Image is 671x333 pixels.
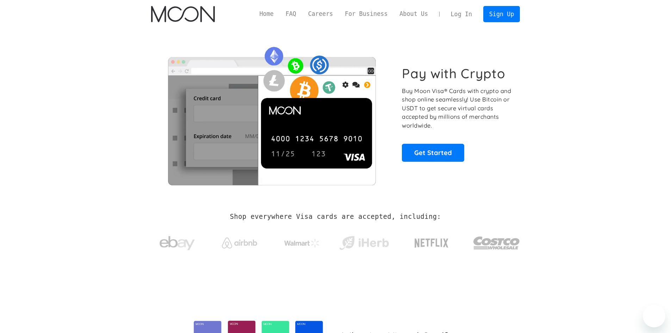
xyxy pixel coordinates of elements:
img: Moon Cards let you spend your crypto anywhere Visa is accepted. [151,42,392,185]
p: Buy Moon Visa® Cards with crypto and shop online seamlessly! Use Bitcoin or USDT to get secure vi... [402,87,512,130]
img: iHerb [338,234,390,252]
a: iHerb [338,227,390,256]
img: Costco [473,230,520,256]
a: Log In [445,6,478,22]
img: Walmart [284,239,319,247]
a: Netflix [400,227,463,255]
a: Airbnb [213,230,266,252]
a: ebay [151,225,204,258]
a: Get Started [402,144,464,161]
a: FAQ [280,10,302,18]
a: Walmart [275,232,328,251]
a: Home [254,10,280,18]
a: Careers [302,10,339,18]
h1: Pay with Crypto [402,66,505,81]
img: Netflix [414,234,449,252]
a: About Us [393,10,434,18]
img: Airbnb [222,238,257,248]
h2: Shop everywhere Visa cards are accepted, including: [230,213,441,221]
img: Moon Logo [151,6,215,22]
a: For Business [339,10,393,18]
iframe: Schaltfläche zum Öffnen des Messaging-Fensters [643,305,665,327]
a: Costco [473,223,520,260]
a: Sign Up [483,6,520,22]
a: home [151,6,215,22]
img: ebay [160,232,195,254]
